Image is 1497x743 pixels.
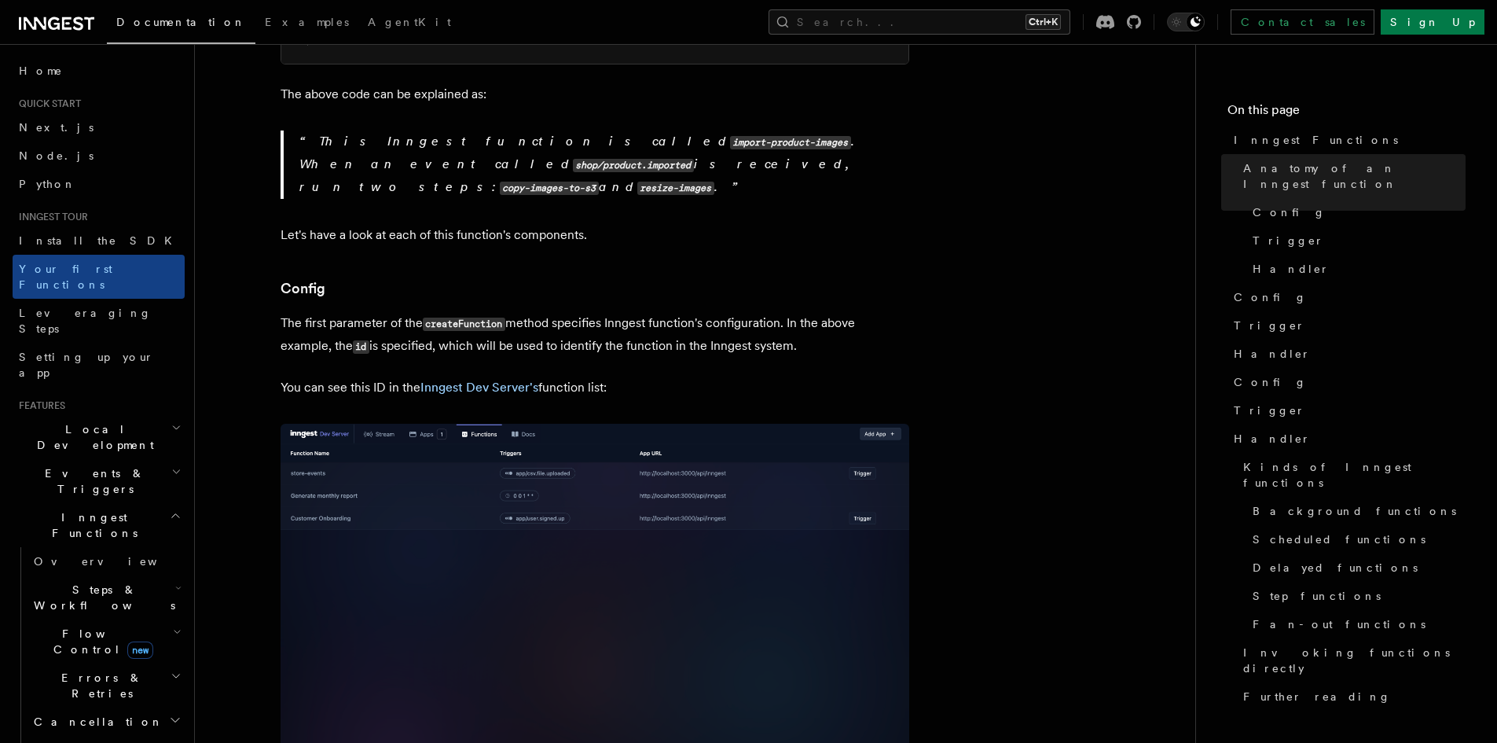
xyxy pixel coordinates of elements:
span: Inngest Functions [1234,132,1398,148]
a: Overview [28,547,185,576]
span: Background functions [1253,503,1456,519]
a: Examples [255,5,358,42]
p: Let's have a look at each of this function's components. [281,224,909,246]
span: Examples [265,16,349,28]
p: This Inngest function is called . When an event called is received, run two steps: and . [299,131,909,199]
span: Cancellation [28,714,163,730]
span: Install the SDK [19,234,182,247]
a: Config [1246,198,1466,226]
p: You can see this ID in the function list: [281,377,909,399]
a: Delayed functions [1246,554,1466,582]
a: Setting up your app [13,343,185,387]
span: Features [13,399,65,412]
span: Step functions [1253,588,1381,604]
a: Trigger [1246,226,1466,255]
code: createFunction [423,318,505,331]
span: Events & Triggers [13,465,171,497]
span: Trigger [1253,233,1324,248]
a: Contact sales [1231,9,1374,35]
button: Steps & Workflows [28,576,185,620]
span: new [127,642,153,659]
span: Trigger [1234,318,1305,333]
span: Local Development [13,421,171,453]
a: Sign Up [1381,9,1484,35]
a: Config [1227,283,1466,311]
button: Errors & Retries [28,664,185,708]
span: Quick start [13,97,81,110]
button: Search...Ctrl+K [769,9,1070,35]
span: Your first Functions [19,263,112,291]
a: Background functions [1246,497,1466,525]
a: Kinds of Inngest functions [1237,453,1466,497]
span: Handler [1234,431,1311,447]
span: Home [19,63,63,79]
button: Inngest Functions [13,503,185,547]
a: Handler [1227,425,1466,453]
span: Leveraging Steps [19,307,152,335]
span: Inngest tour [13,211,88,223]
span: Errors & Retries [28,670,171,701]
a: Handler [1227,340,1466,368]
span: Invoking functions directly [1243,645,1466,676]
kbd: Ctrl+K [1026,14,1061,30]
a: Install the SDK [13,226,185,255]
a: Your first Functions [13,255,185,299]
span: AgentKit [368,16,451,28]
a: Inngest Dev Server's [420,380,538,395]
span: Steps & Workflows [28,582,175,613]
a: Further reading [1237,682,1466,711]
a: Documentation [107,5,255,44]
span: Next.js [19,121,94,134]
span: ); [300,35,311,46]
span: Anatomy of an Inngest function [1243,160,1466,192]
span: Handler [1234,346,1311,362]
a: Trigger [1227,396,1466,425]
a: Next.js [13,113,185,142]
span: Inngest Functions [13,509,170,541]
code: import-product-images [730,136,851,149]
span: Python [19,178,76,190]
a: Step functions [1246,582,1466,610]
button: Cancellation [28,708,185,736]
span: Scheduled functions [1253,532,1425,547]
a: Handler [1246,255,1466,283]
code: id [353,340,369,354]
a: Inngest Functions [1227,126,1466,154]
a: Config [1227,368,1466,396]
a: Home [13,57,185,85]
button: Toggle dark mode [1167,13,1205,31]
p: The first parameter of the method specifies Inngest function's configuration. In the above exampl... [281,312,909,358]
span: Kinds of Inngest functions [1243,459,1466,491]
h4: On this page [1227,101,1466,126]
span: Setting up your app [19,351,154,379]
p: The above code can be explained as: [281,83,909,105]
code: resize-images [637,182,714,195]
span: Delayed functions [1253,560,1418,576]
button: Flow Controlnew [28,620,185,664]
span: Config [1253,204,1326,220]
span: Further reading [1243,689,1391,704]
a: Anatomy of an Inngest function [1237,154,1466,198]
span: Overview [34,555,196,568]
a: Invoking functions directly [1237,638,1466,682]
span: Handler [1253,261,1330,277]
code: shop/product.imported [573,159,694,172]
a: Leveraging Steps [13,299,185,343]
span: Node.js [19,149,94,162]
a: Scheduled functions [1246,525,1466,554]
span: Fan-out functions [1253,616,1425,632]
a: Fan-out functions [1246,610,1466,638]
span: Documentation [116,16,246,28]
a: Trigger [1227,311,1466,340]
span: Flow Control [28,626,173,657]
button: Local Development [13,415,185,459]
a: Config [281,278,325,300]
span: Config [1234,374,1307,390]
code: copy-images-to-s3 [500,182,599,195]
span: Config [1234,289,1307,305]
a: Node.js [13,142,185,170]
span: Trigger [1234,403,1305,418]
button: Events & Triggers [13,459,185,503]
a: AgentKit [358,5,460,42]
a: Python [13,170,185,198]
